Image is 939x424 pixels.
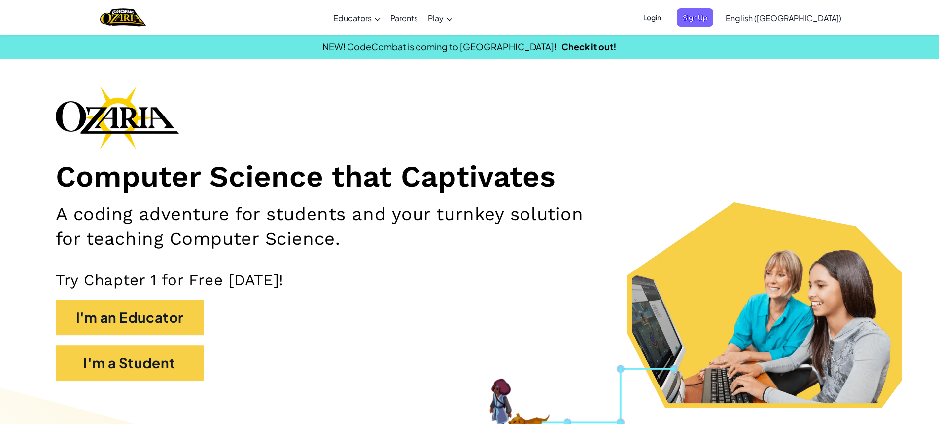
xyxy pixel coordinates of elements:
a: Play [423,4,457,31]
span: Educators [333,13,372,23]
button: Login [637,8,667,27]
a: Parents [385,4,423,31]
span: English ([GEOGRAPHIC_DATA]) [726,13,841,23]
p: Try Chapter 1 for Free [DATE]! [56,270,884,290]
span: Play [428,13,444,23]
button: I'm an Educator [56,300,204,335]
span: NEW! CodeCombat is coming to [GEOGRAPHIC_DATA]! [322,41,556,52]
a: English ([GEOGRAPHIC_DATA]) [721,4,846,31]
h2: A coding adventure for students and your turnkey solution for teaching Computer Science. [56,202,611,251]
img: Ozaria branding logo [56,86,179,149]
a: Ozaria by CodeCombat logo [100,7,146,28]
a: Check it out! [561,41,617,52]
button: Sign Up [677,8,713,27]
img: Home [100,7,146,28]
h1: Computer Science that Captivates [56,159,884,195]
a: Educators [328,4,385,31]
button: I'm a Student [56,345,204,381]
